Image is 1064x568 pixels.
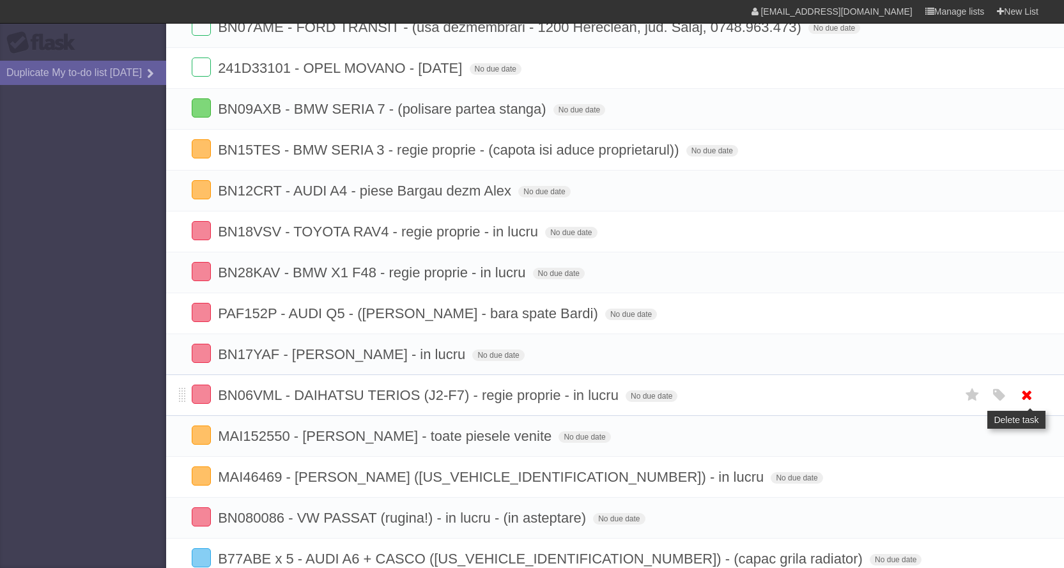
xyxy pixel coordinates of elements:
[808,22,860,34] span: No due date
[771,472,822,484] span: No due date
[518,186,570,197] span: No due date
[870,554,921,565] span: No due date
[218,510,589,526] span: BN080086 - VW PASSAT (rugina!) - in lucru - (in asteptare)
[192,98,211,118] label: Done
[192,385,211,404] label: Done
[6,31,83,54] div: Flask
[192,262,211,281] label: Done
[605,309,657,320] span: No due date
[192,303,211,322] label: Done
[218,265,528,280] span: BN28KAV - BMW X1 F48 - regie proprie - in lucru
[553,104,605,116] span: No due date
[218,224,541,240] span: BN18VSV - TOYOTA RAV4 - regie proprie - in lucru
[192,426,211,445] label: Done
[545,227,597,238] span: No due date
[686,145,738,157] span: No due date
[218,60,465,76] span: 241D33101 - OPEL MOVANO - [DATE]
[192,548,211,567] label: Done
[218,551,866,567] span: B77ABE x 5 - AUDI A6 + CASCO ([US_VEHICLE_IDENTIFICATION_NUMBER]) - (capac grila radiator)
[218,387,622,403] span: BN06VML - DAIHATSU TERIOS (J2-F7) - regie proprie - in lucru
[192,507,211,526] label: Done
[218,183,514,199] span: BN12CRT - AUDI A4 - piese Bargau dezm Alex
[218,305,601,321] span: PAF152P - AUDI Q5 - ([PERSON_NAME] - bara spate Bardi)
[192,180,211,199] label: Done
[192,466,211,486] label: Done
[218,142,682,158] span: BN15TES - BMW SERIA 3 - regie proprie - (capota isi aduce proprietarul))
[218,101,550,117] span: BN09AXB - BMW SERIA 7 - (polisare partea stanga)
[593,513,645,525] span: No due date
[192,139,211,158] label: Done
[472,349,524,361] span: No due date
[192,58,211,77] label: Done
[218,428,555,444] span: MAI152550 - [PERSON_NAME] - toate piesele venite
[533,268,585,279] span: No due date
[626,390,677,402] span: No due date
[192,221,211,240] label: Done
[470,63,521,75] span: No due date
[192,17,211,36] label: Done
[960,385,985,406] label: Star task
[218,469,767,485] span: MAI46469 - [PERSON_NAME] ([US_VEHICLE_IDENTIFICATION_NUMBER]) - in lucru
[218,346,468,362] span: BN17YAF - [PERSON_NAME] - in lucru
[218,19,805,35] span: BN07AME - FORD TRANSIT - (usa dezmembrari - 1200 Hereclean, jud. Salaj, 0748.963.473)
[559,431,610,443] span: No due date
[192,344,211,363] label: Done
